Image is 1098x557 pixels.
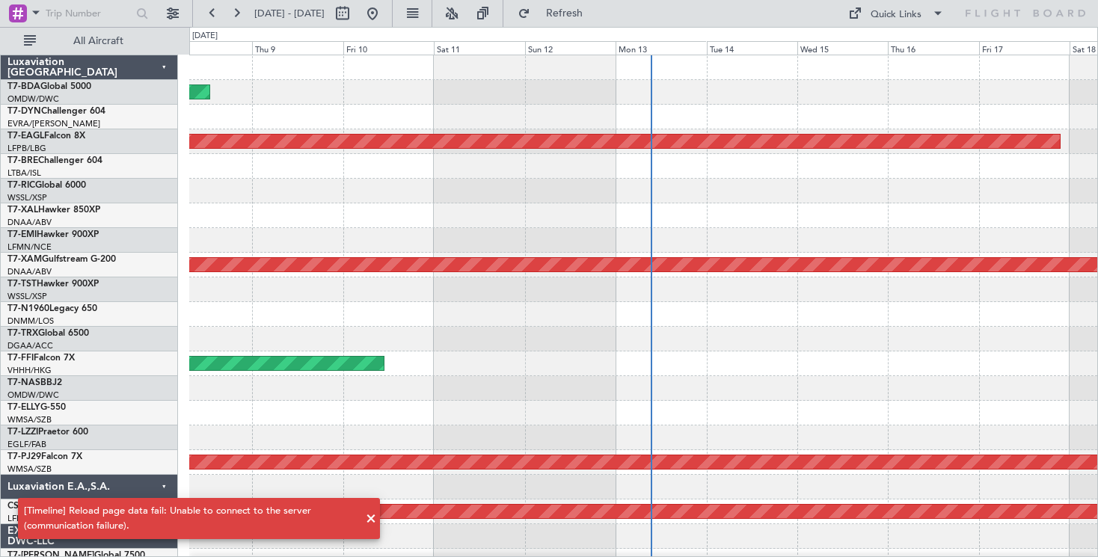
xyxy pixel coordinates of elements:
[979,41,1070,55] div: Fri 17
[7,304,97,313] a: T7-N1960Legacy 650
[7,390,59,401] a: OMDW/DWC
[7,304,49,313] span: T7-N1960
[7,464,52,475] a: WMSA/SZB
[7,82,91,91] a: T7-BDAGlobal 5000
[7,378,62,387] a: T7-NASBBJ2
[7,230,37,239] span: T7-EMI
[7,206,38,215] span: T7-XAL
[707,41,797,55] div: Tue 14
[7,230,99,239] a: T7-EMIHawker 900XP
[888,41,978,55] div: Thu 16
[434,41,524,55] div: Sat 11
[7,439,46,450] a: EGLF/FAB
[871,7,921,22] div: Quick Links
[7,428,38,437] span: T7-LZZI
[254,7,325,20] span: [DATE] - [DATE]
[7,255,116,264] a: T7-XAMGulfstream G-200
[46,2,132,25] input: Trip Number
[7,340,53,351] a: DGAA/ACC
[7,206,100,215] a: T7-XALHawker 850XP
[7,107,105,116] a: T7-DYNChallenger 604
[797,41,888,55] div: Wed 15
[39,36,158,46] span: All Aircraft
[7,241,52,253] a: LFMN/NCE
[7,156,38,165] span: T7-BRE
[343,41,434,55] div: Fri 10
[7,181,35,190] span: T7-RIC
[616,41,706,55] div: Mon 13
[533,8,596,19] span: Refresh
[7,329,89,338] a: T7-TRXGlobal 6500
[7,217,52,228] a: DNAA/ABV
[7,192,47,203] a: WSSL/XSP
[7,428,88,437] a: T7-LZZIPraetor 600
[7,118,100,129] a: EVRA/[PERSON_NAME]
[7,181,86,190] a: T7-RICGlobal 6000
[7,266,52,277] a: DNAA/ABV
[7,132,85,141] a: T7-EAGLFalcon 8X
[7,156,102,165] a: T7-BREChallenger 604
[192,30,218,43] div: [DATE]
[7,255,42,264] span: T7-XAM
[525,41,616,55] div: Sun 12
[7,107,41,116] span: T7-DYN
[7,82,40,91] span: T7-BDA
[162,41,252,55] div: Wed 8
[7,403,66,412] a: T7-ELLYG-550
[7,132,44,141] span: T7-EAGL
[7,378,40,387] span: T7-NAS
[7,452,41,461] span: T7-PJ29
[7,167,41,179] a: LTBA/ISL
[16,29,162,53] button: All Aircraft
[7,354,75,363] a: T7-FFIFalcon 7X
[7,403,40,412] span: T7-ELLY
[7,354,34,363] span: T7-FFI
[7,414,52,425] a: WMSA/SZB
[24,504,358,533] div: [Timeline] Reload page data fail: Unable to connect to the server (communication failure).
[7,365,52,376] a: VHHH/HKG
[7,143,46,154] a: LFPB/LBG
[841,1,951,25] button: Quick Links
[7,329,38,338] span: T7-TRX
[511,1,601,25] button: Refresh
[7,316,54,327] a: DNMM/LOS
[7,280,99,289] a: T7-TSTHawker 900XP
[7,452,82,461] a: T7-PJ29Falcon 7X
[7,280,37,289] span: T7-TST
[252,41,343,55] div: Thu 9
[7,291,47,302] a: WSSL/XSP
[7,93,59,105] a: OMDW/DWC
